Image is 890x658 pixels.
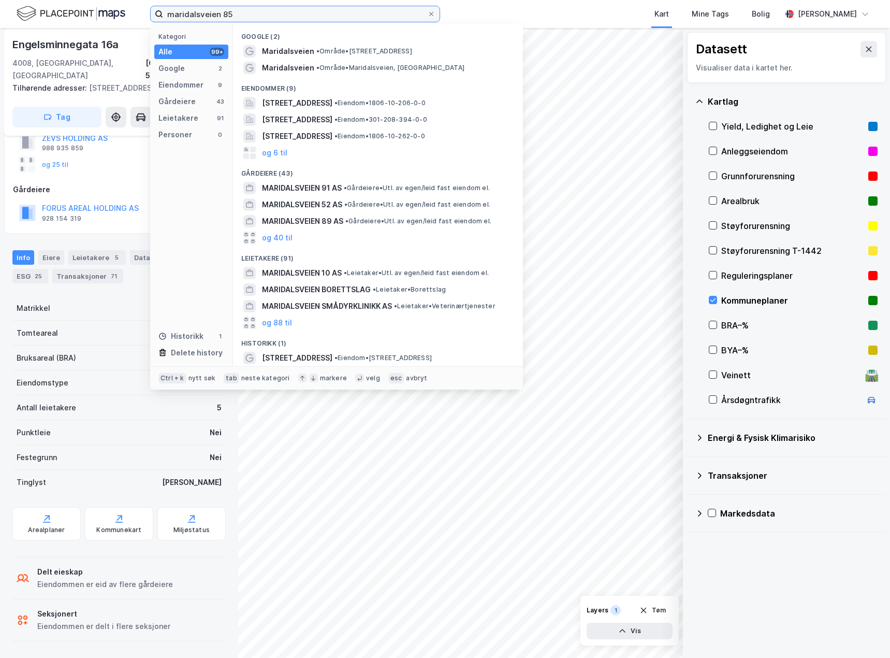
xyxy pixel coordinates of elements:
div: Punktleie [17,426,51,439]
div: Nei [210,451,222,464]
span: [STREET_ADDRESS] [262,130,332,142]
input: Søk på adresse, matrikkel, gårdeiere, leietakere eller personer [163,6,427,22]
div: Alle [158,46,172,58]
div: Delt eieskap [37,566,173,578]
span: MARIDALSVEIEN 89 AS [262,215,343,227]
button: og 40 til [262,232,293,244]
iframe: Chat Widget [838,608,890,658]
div: Google [158,62,185,75]
div: 0 [216,131,224,139]
span: Leietaker • Veterinærtjenester [394,302,495,310]
div: Kommunekart [96,526,141,534]
div: Layers [587,606,608,614]
div: Nei [210,426,222,439]
span: Område • [STREET_ADDRESS] [316,47,412,55]
span: MARIDALSVEIEN 10 AS [262,267,342,279]
div: Historikk [158,330,203,342]
span: • [334,116,338,123]
div: Kategori [158,33,228,40]
div: Årsdøgntrafikk [721,394,861,406]
div: Google (2) [233,24,523,43]
button: Tag [12,107,101,127]
div: Bruksareal (BRA) [17,352,76,364]
div: Eiendommen er delt i flere seksjoner [37,620,170,633]
span: Eiendom • 1806-10-262-0-0 [334,132,425,140]
div: Kommuneplaner [721,294,864,307]
div: Festegrunn [17,451,57,464]
span: • [345,217,348,225]
span: • [344,201,347,208]
div: markere [320,374,347,382]
div: Transaksjoner [708,469,878,482]
div: [PERSON_NAME] [162,476,222,489]
div: Leietakere [68,250,126,265]
span: • [344,269,347,277]
div: Anleggseiendom [721,145,864,158]
div: 5 [217,402,222,414]
div: Energi & Fysisk Klimarisiko [708,432,878,444]
span: • [344,184,347,192]
div: 4008, [GEOGRAPHIC_DATA], [GEOGRAPHIC_DATA] [12,57,145,82]
div: [GEOGRAPHIC_DATA], 56/766 [145,57,226,82]
div: 9 [216,81,224,89]
div: 1 [610,605,621,616]
span: MARIDALSVEIEN BORETTSLAG [262,283,371,296]
div: esc [388,373,404,383]
div: Støyforurensning [721,220,864,232]
div: 99+ [210,48,224,56]
span: Eiendom • 301-208-394-0-0 [334,116,427,124]
div: ESG [12,269,48,283]
div: Delete history [171,347,223,359]
span: Leietaker • Borettslag [373,285,446,294]
div: Kartlag [708,95,878,108]
span: [STREET_ADDRESS] [262,113,332,126]
div: 5 [111,252,122,263]
div: Eiendommer (9) [233,76,523,95]
div: Gårdeiere (43) [233,161,523,180]
div: Tomteareal [17,327,58,339]
div: Kart [654,8,669,20]
span: • [373,285,376,293]
div: 1 [216,332,224,340]
div: Leietakere (91) [233,246,523,265]
div: Datasett [696,41,747,58]
div: Veinett [721,369,861,381]
div: 2 [216,64,224,73]
div: Eiendommer [158,79,203,91]
div: Støyforurensning T-1442 [721,245,864,257]
div: 71 [109,271,119,281]
div: Markedsdata [720,507,878,520]
div: Miljøstatus [173,526,210,534]
span: [STREET_ADDRESS] [262,97,332,109]
div: Gårdeiere [158,95,196,108]
div: [PERSON_NAME] [798,8,857,20]
div: Mine Tags [692,8,729,20]
div: BYA–% [721,344,864,356]
img: logo.f888ab2527a4732fd821a326f86c7f29.svg [17,5,125,23]
span: Område • Maridalsveien, [GEOGRAPHIC_DATA] [316,64,464,72]
span: • [394,302,397,310]
div: Bolig [752,8,770,20]
span: Eiendom • [STREET_ADDRESS] [334,354,432,362]
span: Tilhørende adresser: [12,83,89,92]
div: 43 [216,97,224,106]
span: • [316,64,319,71]
span: Leietaker • Utl. av egen/leid fast eiendom el. [344,269,489,277]
div: Visualiser data i kartet her. [696,62,877,74]
div: Leietakere [158,112,198,124]
button: Vis [587,623,673,639]
div: Tinglyst [17,476,46,489]
span: Gårdeiere • Utl. av egen/leid fast eiendom el. [344,201,490,209]
div: 25 [33,271,44,281]
div: Arealplaner [28,526,65,534]
div: Reguleringsplaner [721,269,864,282]
div: Grunnforurensning [721,170,864,182]
span: • [334,99,338,107]
div: velg [366,374,380,382]
button: og 6 til [262,147,287,159]
div: Info [12,250,34,265]
div: Personer [158,128,192,141]
div: Ctrl + k [158,373,186,383]
div: Gårdeiere [13,183,225,196]
div: Historikk (1) [233,331,523,350]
